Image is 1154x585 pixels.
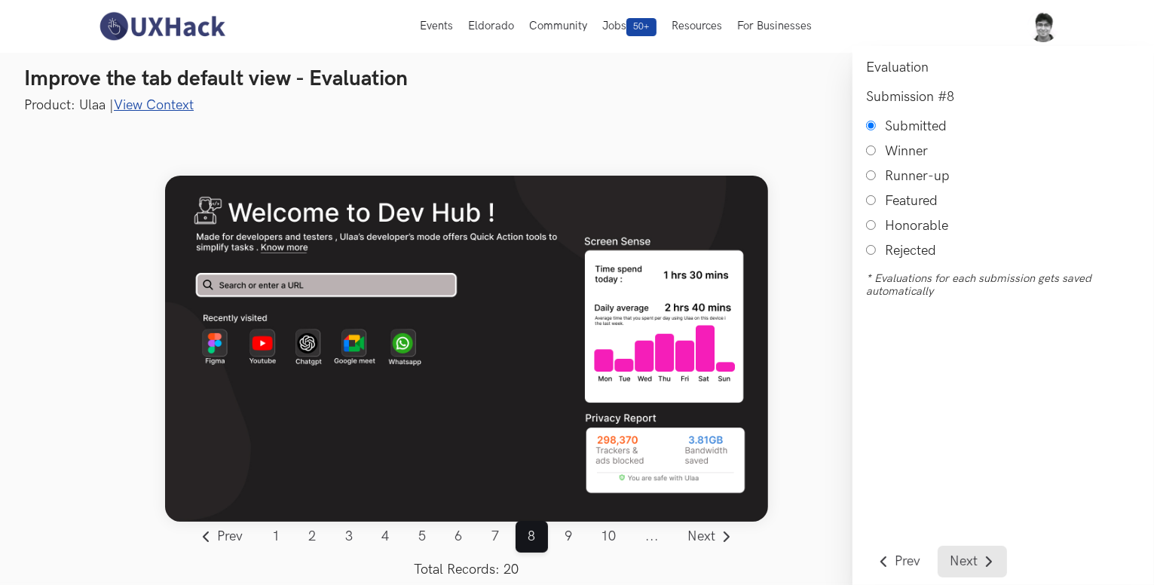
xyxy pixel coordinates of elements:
img: UXHack-logo.png [95,11,229,42]
a: View Context [114,97,194,113]
span: Next [950,555,978,568]
span: ... [633,521,672,553]
span: Prev [218,530,243,544]
a: Page 2 [296,521,329,553]
a: Page 5 [406,521,439,553]
label: Submitted [885,118,947,134]
img: Your profile pic [1027,11,1059,42]
nav: Pagination [188,521,745,577]
a: Page 1 [260,521,292,553]
nav: Drawer Pagination [866,546,1006,577]
label: Winner [885,143,928,159]
h6: Evaluation [866,60,1140,75]
label: Featured [885,193,938,209]
h3: Improve the tab default view - Evaluation [24,66,1130,92]
a: Page 9 [553,521,585,553]
a: Go to next page [675,521,745,553]
label: Rejected [885,243,936,259]
a: Go to previous submission [866,546,933,577]
h6: Submission #8 [866,89,1140,105]
label: * Evaluations for each submission gets saved automatically [866,272,1140,298]
a: Page 10 [589,521,629,553]
a: Page 6 [442,521,475,553]
img: Submission Image [165,176,768,522]
a: Page 3 [333,521,366,553]
label: Runner-up [885,168,950,184]
label: Honorable [885,218,948,234]
a: Go to next submission [938,546,1007,577]
a: Page 7 [479,521,512,553]
span: Prev [895,555,920,568]
a: Page 4 [369,521,402,553]
a: Go to previous page [188,521,256,553]
span: 50+ [626,18,657,36]
p: Product: Ulaa | [24,96,1130,115]
label: Total Records: 20 [188,562,745,577]
a: Page 8 [516,521,548,553]
span: Next [688,530,716,544]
